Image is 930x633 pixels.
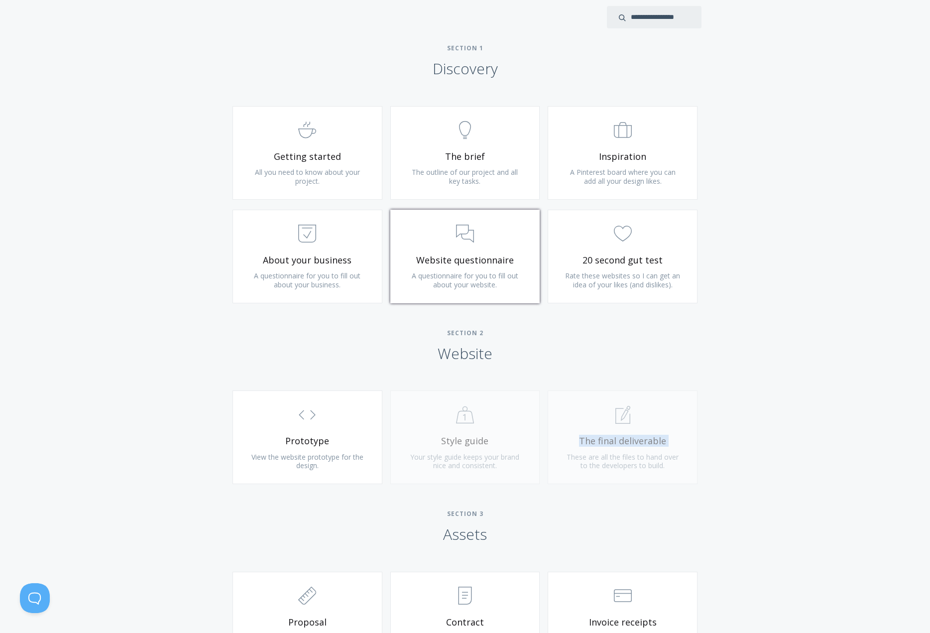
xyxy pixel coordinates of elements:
a: 20 second gut test Rate these websites so I can get an idea of your likes (and dislikes). [548,210,697,303]
iframe: Toggle Customer Support [20,583,50,613]
span: A Pinterest board where you can add all your design likes. [570,167,676,186]
span: Website questionnaire [406,254,525,266]
a: Inspiration A Pinterest board where you can add all your design likes. [548,106,697,200]
a: The brief The outline of our project and all key tasks. [390,106,540,200]
span: View the website prototype for the design. [251,452,363,471]
span: Invoice receipts [563,617,682,628]
span: Getting started [248,151,367,162]
span: Proposal [248,617,367,628]
span: All you need to know about your project. [255,167,360,186]
a: Prototype View the website prototype for the design. [232,390,382,484]
span: The brief [406,151,525,162]
input: search input [607,6,701,28]
span: A questionnaire for you to fill out about your business. [254,271,360,289]
span: A questionnaire for you to fill out about your website. [412,271,518,289]
a: About your business A questionnaire for you to fill out about your business. [232,210,382,303]
span: The outline of our project and all key tasks. [412,167,518,186]
a: Getting started All you need to know about your project. [232,106,382,200]
span: Prototype [248,435,367,447]
span: Inspiration [563,151,682,162]
span: Contract [406,617,525,628]
span: 20 second gut test [563,254,682,266]
span: Rate these websites so I can get an idea of your likes (and dislikes). [565,271,680,289]
a: Website questionnaire A questionnaire for you to fill out about your website. [390,210,540,303]
span: About your business [248,254,367,266]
